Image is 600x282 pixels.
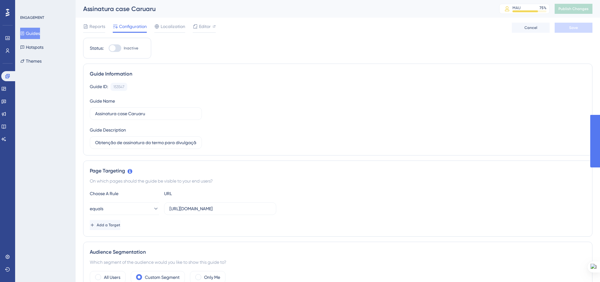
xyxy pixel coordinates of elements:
[90,44,104,52] div: Status:
[524,25,537,30] span: Cancel
[20,15,44,20] div: ENGAGEMENT
[95,139,197,146] input: Type your Guide’s Description here
[90,205,103,212] span: equals
[90,177,586,185] div: On which pages should the guide be visible to your end users?
[558,6,589,11] span: Publish Changes
[540,5,546,10] div: 75 %
[20,55,42,67] button: Themes
[90,258,586,266] div: Which segment of the audience would you like to show this guide to?
[90,97,115,105] div: Guide Name
[95,110,197,117] input: Type your Guide’s Name here
[124,46,138,51] span: Inactive
[90,70,586,78] div: Guide Information
[113,84,124,89] div: 153547
[145,274,180,281] label: Custom Segment
[104,274,120,281] label: All Users
[90,83,108,91] div: Guide ID:
[164,190,233,197] div: URL
[204,274,220,281] label: Only Me
[90,190,159,197] div: Choose A Rule
[169,205,271,212] input: yourwebsite.com/path
[512,23,550,33] button: Cancel
[555,4,592,14] button: Publish Changes
[97,223,120,228] span: Add a Target
[119,23,147,30] span: Configuration
[512,5,521,10] div: MAU
[90,167,586,175] div: Page Targeting
[89,23,105,30] span: Reports
[90,248,586,256] div: Audience Segmentation
[161,23,185,30] span: Localization
[90,220,120,230] button: Add a Target
[90,126,126,134] div: Guide Description
[199,23,211,30] span: Editor
[83,4,483,13] div: Assinatura case Caruaru
[90,202,159,215] button: equals
[555,23,592,33] button: Save
[20,42,43,53] button: Hotspots
[574,257,592,276] iframe: UserGuiding AI Assistant Launcher
[20,28,40,39] button: Guides
[569,25,578,30] span: Save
